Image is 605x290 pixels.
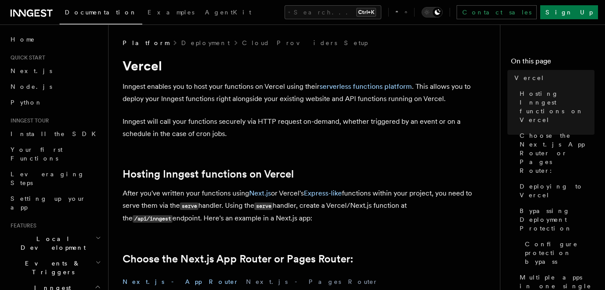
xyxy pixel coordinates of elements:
span: Local Development [7,234,95,252]
span: Setting up your app [11,195,86,211]
span: Features [7,222,36,229]
span: Bypassing Deployment Protection [520,206,594,233]
a: Bypassing Deployment Protection [516,203,594,236]
code: serve [254,203,273,210]
a: Deploying to Vercel [516,178,594,203]
a: Node.js [7,79,103,94]
a: Examples [142,3,200,24]
code: serve [180,203,198,210]
span: Deploying to Vercel [520,182,594,199]
span: Platform [123,38,169,47]
a: Next.js [7,63,103,79]
span: Vercel [514,73,545,82]
a: Install the SDK [7,126,103,142]
a: Contact sales [457,5,537,19]
p: Inngest enables you to host your functions on Vercel using their . This allows you to deploy your... [123,80,473,105]
button: Search...Ctrl+K [285,5,381,19]
span: AgentKit [205,9,251,16]
button: Events & Triggers [7,255,103,280]
span: Next.js [11,67,52,74]
a: Choose the Next.js App Router or Pages Router: [123,253,353,265]
a: AgentKit [200,3,257,24]
a: serverless functions platform [320,82,412,91]
kbd: Ctrl+K [356,8,376,17]
button: Toggle dark mode [422,7,443,17]
h1: Vercel [123,58,473,73]
span: Home [11,35,35,44]
a: Home [7,31,103,47]
span: Examples [148,9,194,16]
span: Python [11,99,42,106]
a: Express-like [304,189,342,197]
a: Next.js [249,189,271,197]
a: Your first Functions [7,142,103,166]
a: Deployment [181,38,230,47]
a: Cloud Providers Setup [242,38,368,47]
code: /api/inngest [133,215,172,223]
span: Install the SDK [11,130,101,137]
span: Documentation [65,9,137,16]
span: Quick start [7,54,45,61]
p: After you've written your functions using or Vercel's functions within your project, you need to ... [123,187,473,225]
span: Choose the Next.js App Router or Pages Router: [520,131,594,175]
a: Vercel [511,70,594,86]
span: Configure protection bypass [525,240,594,266]
a: Configure protection bypass [521,236,594,269]
a: Hosting Inngest functions on Vercel [516,86,594,128]
span: Events & Triggers [7,259,95,276]
span: Leveraging Steps [11,171,84,186]
a: Hosting Inngest functions on Vercel [123,168,294,180]
a: Leveraging Steps [7,166,103,191]
a: Documentation [60,3,142,24]
a: Sign Up [540,5,598,19]
span: Hosting Inngest functions on Vercel [520,89,594,124]
span: Inngest tour [7,117,49,124]
a: Setting up your app [7,191,103,215]
span: Node.js [11,83,52,90]
button: Local Development [7,231,103,255]
h4: On this page [511,56,594,70]
span: Your first Functions [11,146,63,162]
a: Python [7,94,103,110]
p: Inngest will call your functions securely via HTTP request on-demand, whether triggered by an eve... [123,115,473,140]
a: Choose the Next.js App Router or Pages Router: [516,128,594,178]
